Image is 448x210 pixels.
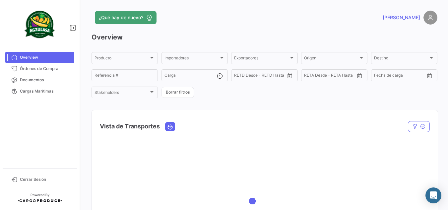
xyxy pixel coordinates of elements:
span: Documentos [20,77,72,83]
span: Cargas Marítimas [20,88,72,94]
input: Hasta [251,74,275,79]
img: agzulasa-logo.png [23,8,56,41]
span: [PERSON_NAME] [383,14,420,21]
span: Overview [20,54,72,60]
input: Hasta [321,74,345,79]
span: Destino [374,57,428,61]
input: Hasta [391,74,415,79]
h3: Overview [92,33,437,42]
div: Abrir Intercom Messenger [425,187,441,203]
input: Desde [304,74,316,79]
h4: Vista de Transportes [100,122,160,131]
button: Open calendar [354,71,364,81]
span: Exportadores [234,57,288,61]
span: Producto [95,57,149,61]
button: ¿Qué hay de nuevo? [95,11,157,24]
span: ¿Qué hay de nuevo? [99,14,143,21]
span: Stakeholders [95,91,149,96]
span: Órdenes de Compra [20,66,72,72]
span: Importadores [164,57,219,61]
img: placeholder-user.png [423,11,437,25]
a: Overview [5,52,74,63]
button: Open calendar [424,71,434,81]
span: Origen [304,57,358,61]
input: Desde [374,74,386,79]
span: Cerrar Sesión [20,176,72,182]
a: Cargas Marítimas [5,86,74,97]
button: Ocean [165,122,175,131]
button: Borrar filtros [161,87,194,98]
input: Desde [234,74,246,79]
a: Documentos [5,74,74,86]
a: Órdenes de Compra [5,63,74,74]
button: Open calendar [285,71,295,81]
